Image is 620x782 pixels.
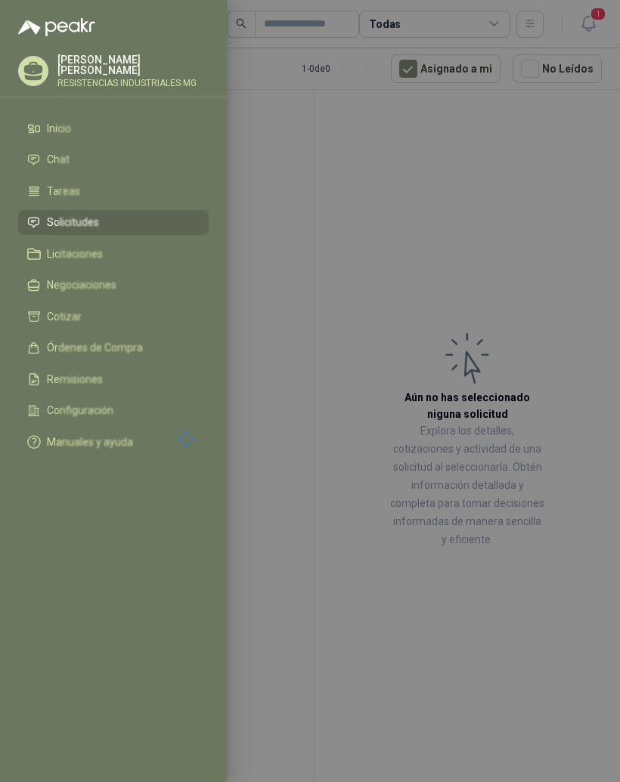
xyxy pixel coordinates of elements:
a: Tareas [18,178,209,204]
p: [PERSON_NAME] [PERSON_NAME] [57,54,209,76]
span: Solicitudes [47,216,99,228]
a: Negociaciones [18,273,209,298]
span: Licitaciones [47,248,103,260]
span: Negociaciones [47,279,116,291]
a: Solicitudes [18,210,209,236]
a: Configuración [18,398,209,424]
a: Inicio [18,116,209,141]
a: Licitaciones [18,241,209,267]
span: Órdenes de Compra [47,342,143,354]
p: RESISTENCIAS INDUSTRIALES MG [57,79,209,88]
a: Manuales y ayuda [18,429,209,455]
span: Cotizar [47,311,82,323]
span: Chat [47,153,70,165]
span: Manuales y ayuda [47,436,133,448]
img: Logo peakr [18,18,95,36]
a: Remisiones [18,366,209,392]
a: Órdenes de Compra [18,335,209,361]
a: Cotizar [18,304,209,329]
span: Configuración [47,404,113,416]
span: Remisiones [47,373,103,385]
a: Chat [18,147,209,173]
span: Tareas [47,185,80,197]
span: Inicio [47,122,71,134]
